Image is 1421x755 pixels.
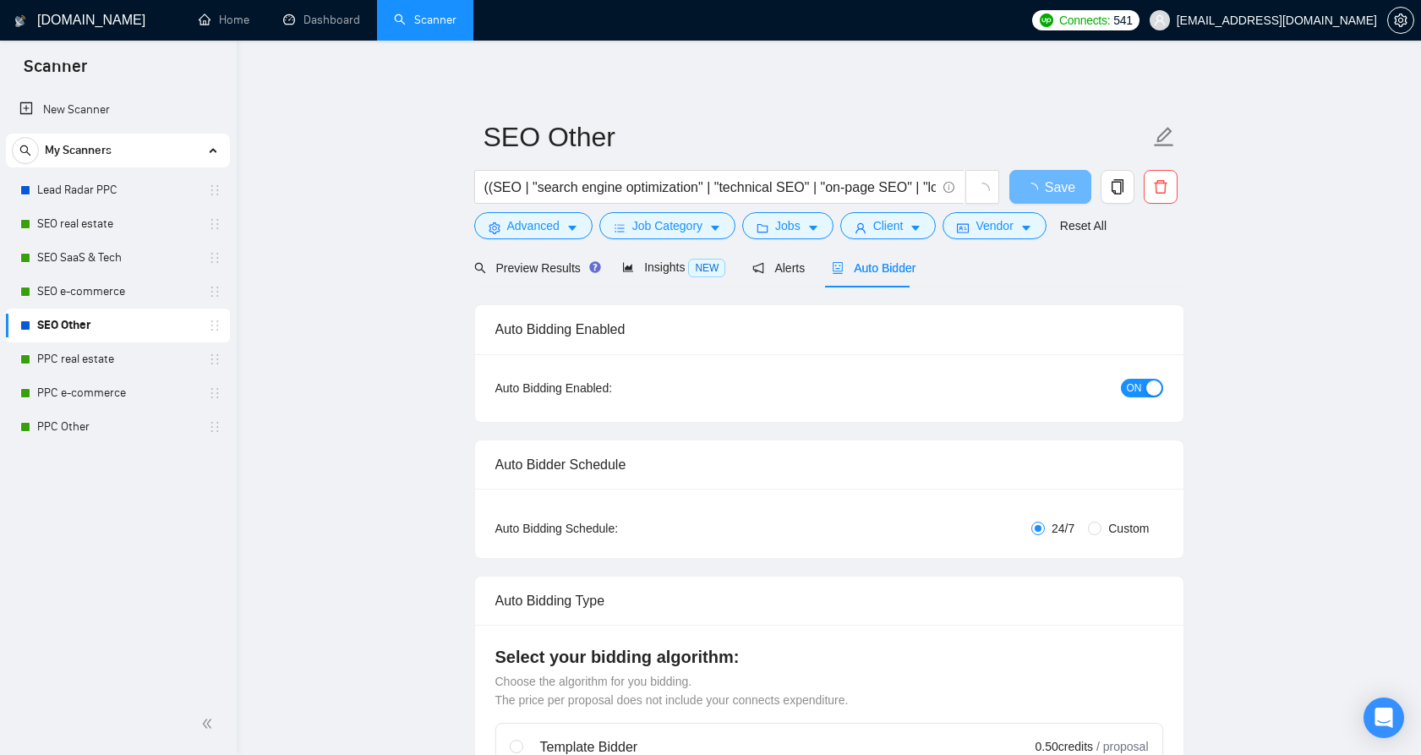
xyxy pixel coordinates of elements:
span: Alerts [752,261,805,275]
span: loading [1025,183,1045,196]
button: barsJob Categorycaret-down [599,212,735,239]
span: My Scanners [45,134,112,167]
span: folder [757,222,768,234]
span: idcard [957,222,969,234]
a: homeHome [199,13,249,27]
span: Preview Results [474,261,596,275]
div: Auto Bidding Type [495,577,1163,625]
span: Client [873,216,904,235]
span: caret-down [1020,222,1032,234]
span: setting [489,222,500,234]
div: Auto Bidder Schedule [495,440,1163,489]
a: SEO Other [37,309,198,342]
button: Save [1009,170,1091,204]
a: Lead Radar PPC [37,173,198,207]
span: search [13,145,38,156]
h4: Select your bidding algorithm: [495,645,1163,669]
img: logo [14,8,26,35]
button: copy [1101,170,1134,204]
div: Auto Bidding Enabled [495,305,1163,353]
button: setting [1387,7,1414,34]
span: Advanced [507,216,560,235]
input: Scanner name... [484,116,1150,158]
button: folderJobscaret-down [742,212,833,239]
span: bars [614,222,626,234]
li: New Scanner [6,93,230,127]
span: user [1154,14,1166,26]
span: / proposal [1096,738,1148,755]
span: ON [1127,379,1142,397]
a: PPC e-commerce [37,376,198,410]
span: holder [208,251,221,265]
span: Insights [622,260,725,274]
span: notification [752,262,764,274]
span: Vendor [976,216,1013,235]
button: settingAdvancedcaret-down [474,212,593,239]
button: delete [1144,170,1178,204]
li: My Scanners [6,134,230,444]
div: Auto Bidding Enabled: [495,379,718,397]
span: Jobs [775,216,801,235]
div: Auto Bidding Schedule: [495,519,718,538]
span: Auto Bidder [832,261,915,275]
input: Search Freelance Jobs... [484,177,936,198]
button: userClientcaret-down [840,212,937,239]
a: PPC real estate [37,342,198,376]
button: idcardVendorcaret-down [943,212,1046,239]
span: caret-down [566,222,578,234]
span: holder [208,386,221,400]
span: Job Category [632,216,702,235]
a: PPC Other [37,410,198,444]
button: search [12,137,39,164]
span: NEW [688,259,725,277]
span: user [855,222,866,234]
a: Reset All [1060,216,1107,235]
span: holder [208,285,221,298]
span: loading [975,183,990,198]
a: setting [1387,14,1414,27]
span: caret-down [709,222,721,234]
span: Custom [1101,519,1156,538]
span: holder [208,420,221,434]
span: info-circle [943,182,954,193]
a: SEO SaaS & Tech [37,241,198,275]
img: upwork-logo.png [1040,14,1053,27]
a: searchScanner [394,13,456,27]
span: holder [208,353,221,366]
span: 24/7 [1045,519,1081,538]
span: 541 [1113,11,1132,30]
a: New Scanner [19,93,216,127]
span: holder [208,319,221,332]
a: SEO real estate [37,207,198,241]
span: Connects: [1059,11,1110,30]
span: copy [1101,179,1134,194]
span: Scanner [10,54,101,90]
span: search [474,262,486,274]
span: area-chart [622,261,634,273]
span: Save [1045,177,1075,198]
span: caret-down [910,222,921,234]
span: holder [208,217,221,231]
span: edit [1153,126,1175,148]
div: Tooltip anchor [588,260,603,275]
span: double-left [201,715,218,732]
span: holder [208,183,221,197]
span: delete [1145,179,1177,194]
a: dashboardDashboard [283,13,360,27]
span: caret-down [807,222,819,234]
span: Choose the algorithm for you bidding. The price per proposal does not include your connects expen... [495,675,849,707]
span: robot [832,262,844,274]
a: SEO e-commerce [37,275,198,309]
span: setting [1388,14,1413,27]
div: Open Intercom Messenger [1364,698,1404,738]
